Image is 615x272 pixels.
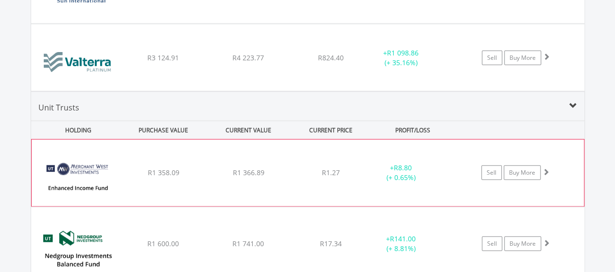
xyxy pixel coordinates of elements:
div: CURRENT PRICE [292,121,369,139]
span: R17.34 [320,239,342,248]
a: Buy More [504,51,541,65]
a: Sell [481,165,502,180]
div: + (+ 35.16%) [365,48,438,68]
a: Sell [482,236,502,251]
span: R1 098.86 [387,48,419,57]
div: PURCHASE VALUE [122,121,205,139]
span: R3 124.91 [147,53,179,62]
span: R1 600.00 [147,239,179,248]
span: R1 358.09 [147,168,179,177]
img: UT.ZA.MEIA.png [36,152,120,203]
span: R824.40 [318,53,344,62]
span: R1 366.89 [232,168,264,177]
div: + (+ 8.81%) [365,234,438,254]
div: HOLDING [32,121,120,139]
span: R1.27 [322,168,340,177]
span: R4 223.77 [232,53,264,62]
div: PROFIT/LOSS [371,121,455,139]
div: + (+ 0.65%) [364,163,437,182]
span: R8.80 [394,163,412,172]
img: EQU.ZA.VAL.png [36,36,120,89]
a: Buy More [504,236,541,251]
a: Sell [482,51,502,65]
div: CURRENT VALUE [207,121,290,139]
a: Buy More [504,165,541,180]
span: R141.00 [390,234,416,243]
span: Unit Trusts [38,102,79,113]
span: R1 741.00 [232,239,264,248]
